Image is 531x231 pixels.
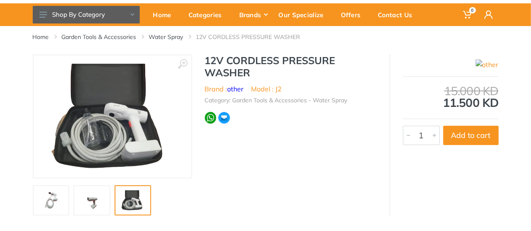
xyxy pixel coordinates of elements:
a: Offers [335,3,372,26]
a: Royal Tools - 12V CORDLESS PRESSURE WASHER [115,185,152,215]
li: Model : J2 [251,84,282,94]
button: Shop By Category [33,6,140,23]
img: wa.webp [205,112,217,124]
li: Brand : [205,84,244,94]
li: 12V CORDLESS PRESSURE WASHER [196,33,313,41]
a: Home [147,3,183,26]
button: Add to cart [443,126,499,145]
img: ma.webp [218,112,230,124]
img: Royal Tools - 12V CORDLESS PRESSURE WASHER [38,190,65,210]
img: Royal Tools - 12V CORDLESS PRESSURE WASHER [78,190,105,210]
li: Category: Garden Tools & Accessories - Water Spray [205,96,348,105]
a: Contact Us [372,3,424,26]
div: Home [147,6,183,23]
div: Offers [335,6,372,23]
a: Categories [183,3,233,26]
div: Contact Us [372,6,424,23]
span: 0 [469,7,476,13]
a: Our Specialize [273,3,335,26]
img: Royal Tools - 12V CORDLESS PRESSURE WASHER [120,190,146,210]
a: Home [33,33,49,41]
a: other [228,85,244,93]
img: other [476,60,499,70]
div: 11.500 KD [403,85,499,109]
a: 0 [457,3,479,26]
a: Garden Tools & Accessories [62,33,136,41]
div: Categories [183,6,233,23]
nav: breadcrumb [33,33,499,41]
img: Royal Tools - 12V CORDLESS PRESSURE WASHER [42,64,183,169]
div: 15.000 KD [403,85,499,97]
a: Royal Tools - 12V CORDLESS PRESSURE WASHER [73,185,110,215]
div: Our Specialize [273,6,335,23]
a: Water Spray [149,33,183,41]
div: Brands [233,6,273,23]
a: Royal Tools - 12V CORDLESS PRESSURE WASHER [33,185,70,215]
h1: 12V CORDLESS PRESSURE WASHER [205,55,377,79]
